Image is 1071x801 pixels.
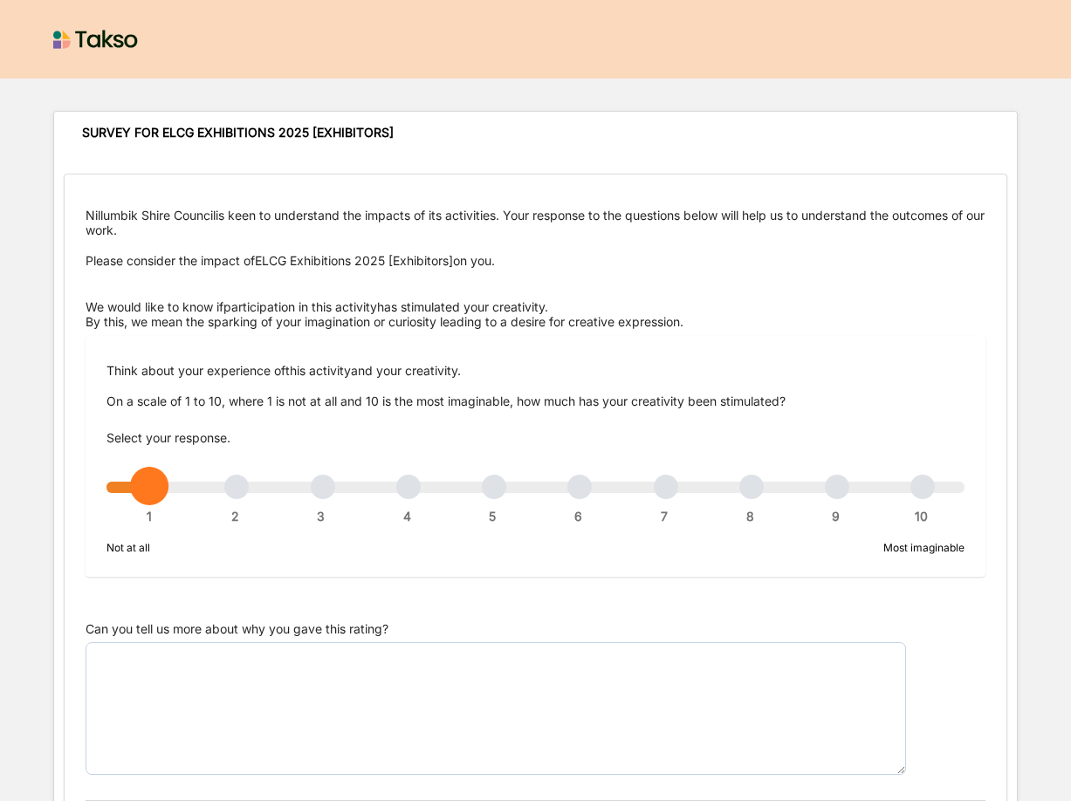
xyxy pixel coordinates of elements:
span: 6 [574,509,582,524]
span: 7 [661,509,668,524]
span: Nillumbik Shire Council [86,208,216,222]
span: participation in this activity [223,299,377,314]
label: Can you tell us more about why you gave this rating? [86,621,388,637]
span: 3 [317,509,325,524]
div: is keen to understand the impacts of its activities. Your response to the questions below will he... [86,208,985,299]
div: Think about your experience of and your creativity. On a scale of 1 to 10, where 1 is not at all ... [106,363,964,409]
div: SURVEY FOR ELCG EXHIBITIONS 2025 [EXHIBITORS] [82,125,394,140]
span: 2 [231,509,239,524]
label: Not at all [106,540,150,556]
span: 4 [403,509,411,524]
span: 9 [832,509,840,524]
span: 10 [915,509,928,524]
img: TaksoLogo [53,22,138,57]
span: ELCG Exhibitions 2025 [Exhibitors] [255,253,453,268]
span: this activity [285,363,351,378]
span: 1 [147,509,152,524]
label: Select your response. [106,430,230,446]
span: 5 [489,509,496,524]
div: We would like to know if has stimulated your creativity. By this, we mean the sparking of your im... [86,299,985,330]
span: 8 [746,509,754,524]
label: Most imaginable [883,540,965,556]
